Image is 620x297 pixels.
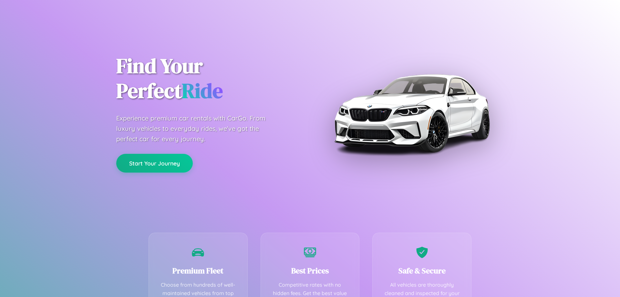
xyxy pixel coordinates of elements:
[182,77,223,105] span: Ride
[271,265,350,276] h3: Best Prices
[116,113,278,144] p: Experience premium car rentals with CarGo. From luxury vehicles to everyday rides, we've got the ...
[159,265,238,276] h3: Premium Fleet
[116,54,300,103] h1: Find Your Perfect
[331,32,492,194] img: Premium BMW car rental vehicle
[116,154,193,173] button: Start Your Journey
[382,265,461,276] h3: Safe & Secure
